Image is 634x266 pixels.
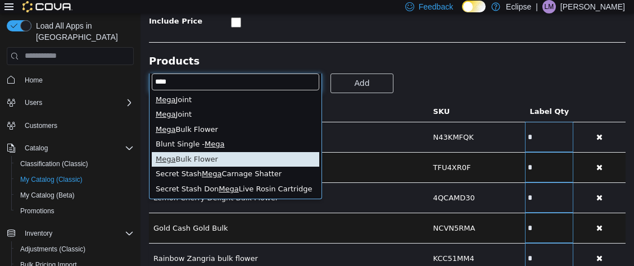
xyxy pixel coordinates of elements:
[78,171,98,180] span: Mega
[20,119,62,132] a: Customers
[25,144,48,153] span: Catalog
[2,117,138,134] button: Customers
[20,96,134,109] span: Users
[15,112,35,120] span: Mega
[419,1,453,12] span: Feedback
[20,227,134,240] span: Inventory
[16,189,134,202] span: My Catalog (Beta)
[11,109,179,124] div: Bulk Flower
[16,157,93,171] a: Classification (Classic)
[61,156,81,164] span: Mega
[11,139,179,154] div: Bulk Flower
[462,1,486,12] input: Dark Mode
[2,95,138,111] button: Users
[25,98,42,107] span: Users
[11,156,138,172] button: Classification (Classic)
[20,207,55,215] span: Promotions
[20,141,134,155] span: Catalog
[16,173,87,186] a: My Catalog (Classic)
[2,140,138,156] button: Catalog
[16,242,90,256] a: Adjustments (Classic)
[20,227,57,240] button: Inventory
[20,245,85,254] span: Adjustments (Classic)
[15,97,35,105] span: Mega
[16,157,134,171] span: Classification (Classic)
[16,204,134,218] span: Promotions
[22,1,73,12] img: Cova
[20,191,75,200] span: My Catalog (Beta)
[25,76,43,85] span: Home
[11,79,179,94] div: Joint
[11,168,179,184] div: Secret Stash Don Live Rosin Cartridge
[11,172,138,187] button: My Catalog (Classic)
[11,123,179,139] div: Blunt Single -
[20,159,88,168] span: Classification (Classic)
[16,204,59,218] a: Promotions
[25,121,57,130] span: Customers
[16,173,134,186] span: My Catalog (Classic)
[15,82,35,90] span: Mega
[16,242,134,256] span: Adjustments (Classic)
[11,241,138,257] button: Adjustments (Classic)
[20,175,83,184] span: My Catalog (Classic)
[15,141,35,150] span: Mega
[11,94,179,109] div: Joint
[2,72,138,88] button: Home
[25,229,52,238] span: Inventory
[64,126,84,135] span: Mega
[11,153,179,168] div: Secret Stash Carnage Shatter
[2,226,138,241] button: Inventory
[20,141,52,155] button: Catalog
[31,20,134,43] span: Load All Apps in [GEOGRAPHIC_DATA]
[20,118,134,132] span: Customers
[20,73,134,87] span: Home
[11,203,138,219] button: Promotions
[16,189,79,202] a: My Catalog (Beta)
[20,96,47,109] button: Users
[20,74,47,87] a: Home
[11,187,138,203] button: My Catalog (Beta)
